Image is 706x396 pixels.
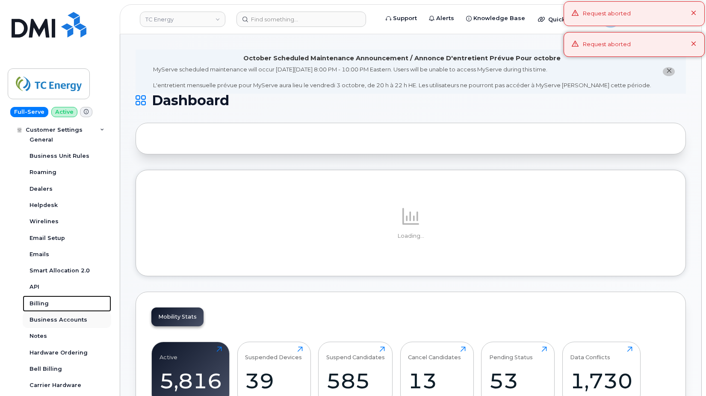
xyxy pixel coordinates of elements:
[570,368,632,393] div: 1,730
[583,9,631,18] div: Request aborted
[160,346,177,361] div: Active
[326,368,385,393] div: 585
[663,67,675,76] button: close notification
[160,368,222,393] div: 5,816
[152,94,229,107] span: Dashboard
[489,368,547,393] div: 53
[245,368,303,393] div: 39
[408,346,461,361] div: Cancel Candidates
[408,368,466,393] div: 13
[489,346,533,361] div: Pending Status
[669,359,700,390] iframe: Messenger Launcher
[245,346,302,361] div: Suspended Devices
[570,346,610,361] div: Data Conflicts
[151,232,670,240] p: Loading...
[153,65,651,89] div: MyServe scheduled maintenance will occur [DATE][DATE] 8:00 PM - 10:00 PM Eastern. Users will be u...
[243,54,561,63] div: October Scheduled Maintenance Announcement / Annonce D'entretient Prévue Pour octobre
[326,346,385,361] div: Suspend Candidates
[583,40,631,49] div: Request aborted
